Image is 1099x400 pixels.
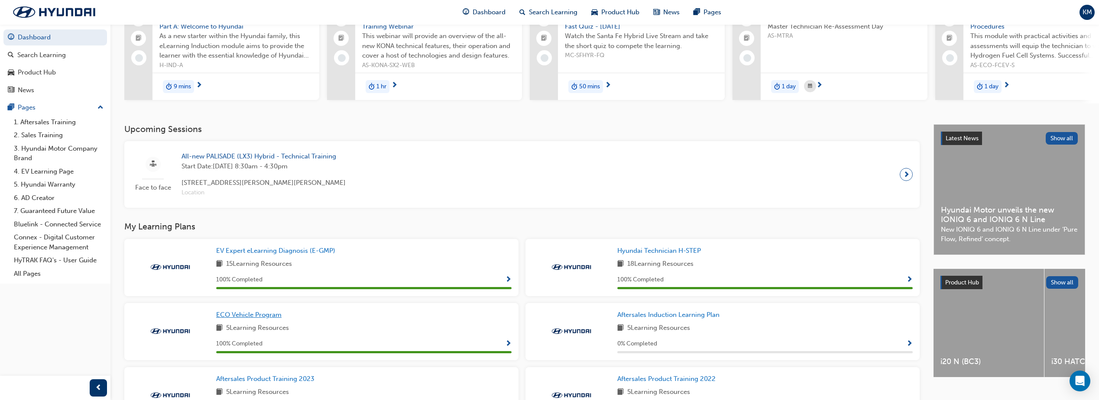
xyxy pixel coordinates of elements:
[226,387,289,398] span: 5 Learning Resources
[906,340,913,348] span: Show Progress
[541,54,548,62] span: learningRecordVerb_NONE-icon
[934,124,1085,255] a: Latest NewsShow allHyundai Motor unveils the new IONIQ 6 and IONIQ 6 N LineNew IONIQ 6 and IONIQ ...
[216,374,318,384] a: Aftersales Product Training 2023
[617,259,624,270] span: book-icon
[694,7,700,18] span: pages-icon
[338,54,346,62] span: learningRecordVerb_NONE-icon
[182,188,346,198] span: Location
[505,274,512,285] button: Show Progress
[906,276,913,284] span: Show Progress
[327,5,522,100] a: All-new KONA National Aftersales Training WebinarThis webinar will provide an overview of the all...
[3,28,107,100] button: DashboardSearch LearningProduct HubNews
[182,161,346,171] span: Start Date: [DATE] 8:30am - 4:30pm
[362,61,515,71] span: AS-KONA-SX2-WEB
[3,100,107,116] button: Pages
[617,310,723,320] a: Aftersales Induction Learning Plan
[591,7,598,18] span: car-icon
[226,323,289,334] span: 5 Learning Resources
[947,33,953,44] span: booktick-icon
[512,3,584,21] a: search-iconSearch Learning
[10,254,107,267] a: HyTRAK FAQ's - User Guide
[505,340,512,348] span: Show Progress
[548,391,595,400] img: Trak
[3,29,107,45] a: Dashboard
[941,225,1078,244] span: New IONIQ 6 and IONIQ 6 N Line under ‘Pure Flow, Refined’ concept.
[3,65,107,81] a: Product Hub
[743,54,751,62] span: learningRecordVerb_NONE-icon
[617,275,664,285] span: 100 % Completed
[166,81,172,92] span: duration-icon
[617,339,657,349] span: 0 % Completed
[934,269,1044,377] a: i20 N (BC3)
[216,246,339,256] a: EV Expert eLearning Diagnosis (E-GMP)
[10,142,107,165] a: 3. Hyundai Motor Company Brand
[617,375,716,383] span: Aftersales Product Training 2022
[548,327,595,335] img: Trak
[768,31,921,41] span: AS-MTRA
[1003,82,1010,90] span: next-icon
[579,82,600,92] span: 50 mins
[8,34,14,42] span: guage-icon
[768,22,921,32] span: Master Technician Re-Assessment Day
[617,311,720,319] span: Aftersales Induction Learning Plan
[473,7,506,17] span: Dashboard
[617,387,624,398] span: book-icon
[136,33,142,44] span: booktick-icon
[376,82,386,92] span: 1 hr
[10,218,107,231] a: Bluelink - Connected Service
[565,31,718,51] span: Watch the Santa Fe Hybrid Live Stream and take the short quiz to compete the learning.
[391,82,398,90] span: next-icon
[97,102,104,113] span: up-icon
[182,178,346,188] span: [STREET_ADDRESS][PERSON_NAME][PERSON_NAME]
[1080,5,1095,20] button: KM
[216,259,223,270] span: book-icon
[226,259,292,270] span: 15 Learning Resources
[703,7,721,17] span: Pages
[774,81,780,92] span: duration-icon
[985,82,999,92] span: 1 day
[816,82,823,90] span: next-icon
[601,7,639,17] span: Product Hub
[3,47,107,63] a: Search Learning
[782,82,796,92] span: 1 day
[548,263,595,271] img: Trak
[216,387,223,398] span: book-icon
[135,54,143,62] span: learningRecordVerb_NONE-icon
[941,132,1078,145] a: Latest NewsShow all
[10,267,107,281] a: All Pages
[124,222,920,232] h3: My Learning Plans
[8,52,14,59] span: search-icon
[17,50,66,60] div: Search Learning
[10,178,107,191] a: 5. Hyundai Warranty
[3,82,107,98] a: News
[131,148,913,201] a: Face to faceAll-new PALISADE (LX3) Hybrid - Technical TrainingStart Date:[DATE] 8:30am - 4:30pm[S...
[946,54,954,62] span: learningRecordVerb_NONE-icon
[906,339,913,349] button: Show Progress
[124,5,319,100] a: Hyundai Australia Induction Module - Part A: Welcome to HyundaiAs a new starter within the Hyunda...
[946,135,979,142] span: Latest News
[945,279,979,286] span: Product Hub
[617,374,719,384] a: Aftersales Product Training 2022
[216,247,335,255] span: EV Expert eLearning Diagnosis (E-GMP)
[10,165,107,178] a: 4. EV Learning Page
[653,7,660,18] span: news-icon
[146,263,194,271] img: Trak
[1046,132,1078,145] button: Show all
[159,61,312,71] span: H-IND-A
[8,87,14,94] span: news-icon
[565,51,718,61] span: MC-SFHYR-FQ
[646,3,687,21] a: news-iconNews
[4,3,104,21] a: Trak
[505,276,512,284] span: Show Progress
[18,103,36,113] div: Pages
[8,69,14,77] span: car-icon
[617,323,624,334] span: book-icon
[216,339,263,349] span: 100 % Completed
[10,129,107,142] a: 2. Sales Training
[10,231,107,254] a: Connex - Digital Customer Experience Management
[216,275,263,285] span: 100 % Completed
[627,259,694,270] span: 18 Learning Resources
[529,7,577,17] span: Search Learning
[617,247,701,255] span: Hyundai Technician H-STEP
